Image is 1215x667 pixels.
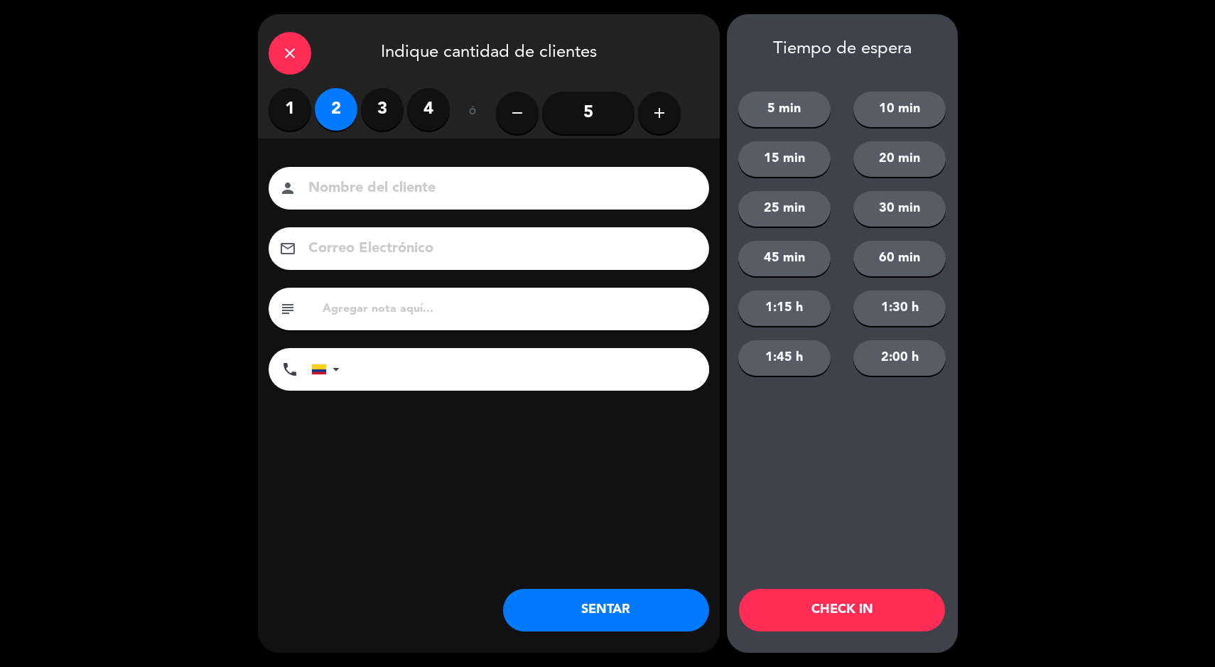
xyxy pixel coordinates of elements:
[853,191,946,227] button: 30 min
[269,88,311,131] label: 1
[727,39,958,60] div: Tiempo de espera
[279,180,296,197] i: person
[853,340,946,376] button: 2:00 h
[853,291,946,326] button: 1:30 h
[321,299,698,319] input: Agregar nota aquí...
[738,241,831,276] button: 45 min
[312,349,345,390] div: Colombia: +57
[450,88,496,138] div: ó
[853,141,946,177] button: 20 min
[638,92,681,134] button: add
[738,291,831,326] button: 1:15 h
[496,92,539,134] button: remove
[279,300,296,318] i: subject
[651,104,668,121] i: add
[281,45,298,62] i: close
[281,361,298,378] i: phone
[307,176,691,201] input: Nombre del cliente
[509,104,526,121] i: remove
[738,340,831,376] button: 1:45 h
[315,88,357,131] label: 2
[407,88,450,131] label: 4
[739,589,945,631] button: CHECK IN
[361,88,404,131] label: 3
[853,241,946,276] button: 60 min
[738,191,831,227] button: 25 min
[258,14,720,88] div: Indique cantidad de clientes
[503,589,709,631] button: SENTAR
[853,92,946,127] button: 10 min
[738,92,831,127] button: 5 min
[279,240,296,257] i: email
[307,237,691,261] input: Correo Electrónico
[738,141,831,177] button: 15 min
